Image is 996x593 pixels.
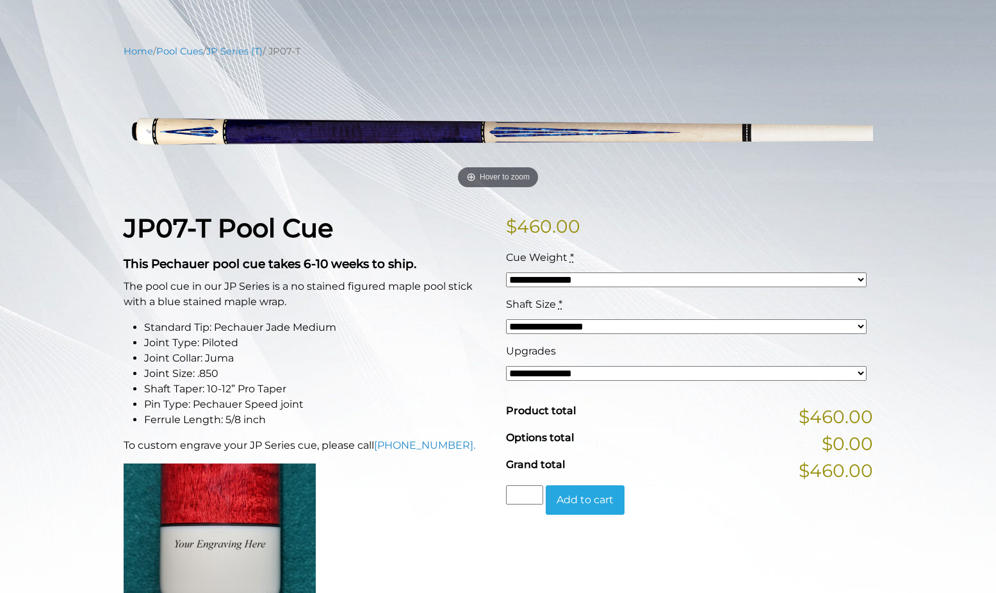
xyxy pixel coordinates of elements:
span: $0.00 [822,430,873,457]
li: Standard Tip: Pechauer Jade Medium [144,320,491,335]
a: [PHONE_NUMBER]. [374,439,475,451]
p: To custom engrave your JP Series cue, please call [124,438,491,453]
li: Ferrule Length: 5/8 inch [144,412,491,428]
span: Grand total [506,458,565,471]
bdi: 460.00 [506,215,580,237]
strong: This Pechauer pool cue takes 6-10 weeks to ship. [124,256,416,271]
img: jp07-T.png [124,68,873,193]
span: $460.00 [799,403,873,430]
span: Shaft Size [506,298,556,310]
li: Joint Type: Piloted [144,335,491,351]
abbr: required [559,298,562,310]
input: Product quantity [506,485,543,505]
a: JP Series (T) [206,46,263,57]
strong: JP07-T Pool Cue [124,212,333,244]
a: Home [124,46,153,57]
span: Upgrades [506,345,556,357]
p: The pool cue in our JP Series is a no stained figured maple pool stick with a blue stained maple ... [124,279,491,310]
a: Pool Cues [156,46,203,57]
abbr: required [570,251,574,263]
li: Joint Size: .850 [144,366,491,381]
a: Hover to zoom [124,68,873,193]
li: Shaft Taper: 10-12” Pro Taper [144,381,491,397]
span: $460.00 [799,457,873,484]
span: $ [506,215,517,237]
li: Joint Collar: Juma [144,351,491,366]
span: Options total [506,431,574,444]
li: Pin Type: Pechauer Speed joint [144,397,491,412]
span: Product total [506,405,576,417]
span: Cue Weight [506,251,567,263]
button: Add to cart [546,485,625,515]
nav: Breadcrumb [124,44,873,58]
